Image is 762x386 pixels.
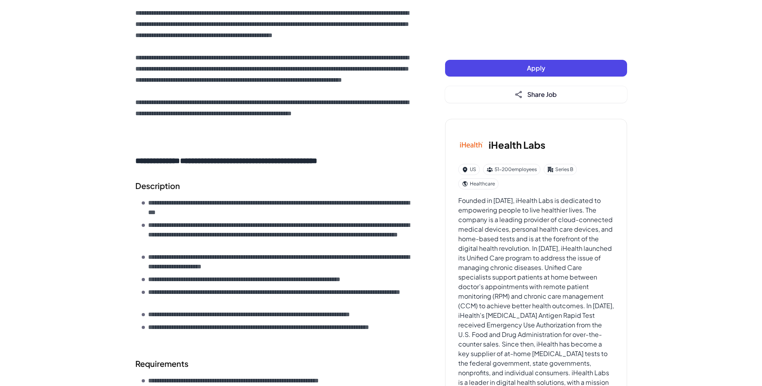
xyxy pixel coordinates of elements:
[458,178,499,189] div: Healthcare
[445,86,627,103] button: Share Job
[527,90,557,98] span: Share Job
[135,358,413,370] h2: Requirements
[544,164,577,175] div: Series B
[489,138,545,152] h3: iHealth Labs
[445,60,627,77] button: Apply
[527,64,545,72] span: Apply
[135,180,413,192] h2: Description
[458,132,484,158] img: iH
[483,164,540,175] div: 51-200 employees
[458,164,480,175] div: US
